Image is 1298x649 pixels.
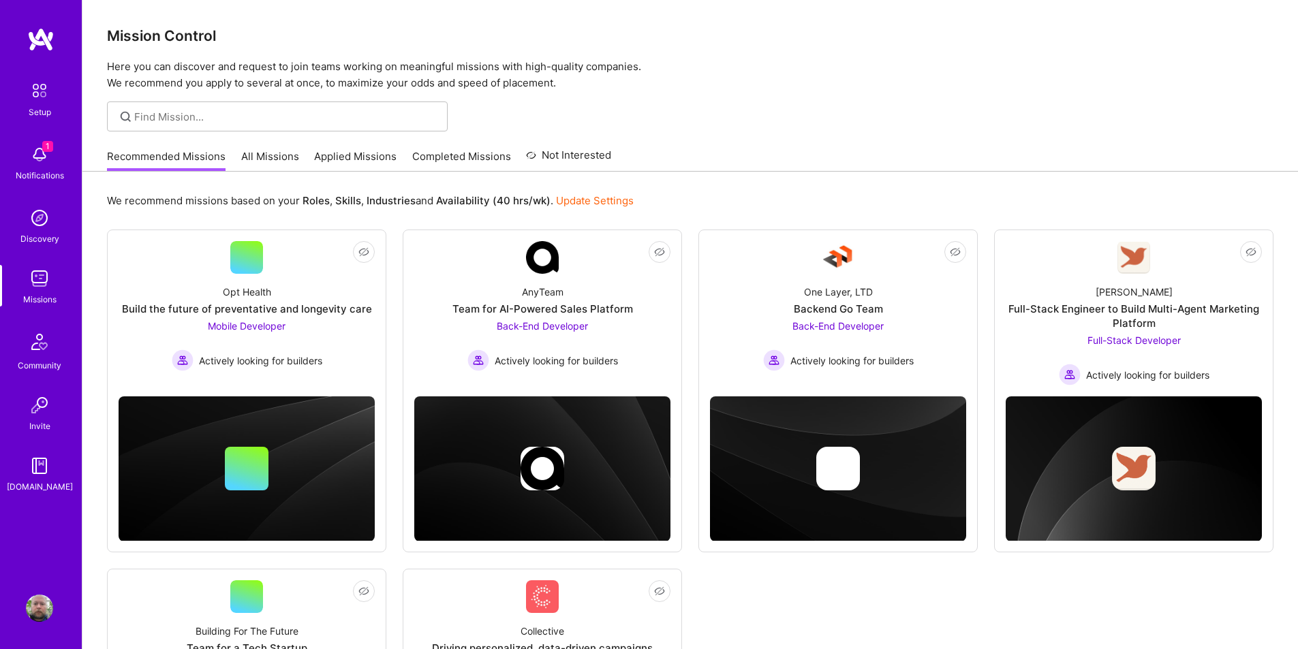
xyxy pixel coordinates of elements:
div: AnyTeam [522,285,563,299]
div: Full-Stack Engineer to Build Multi-Agent Marketing Platform [1006,302,1262,330]
p: We recommend missions based on your , , and . [107,193,634,208]
div: Invite [29,419,50,433]
a: Company LogoAnyTeamTeam for AI-Powered Sales PlatformBack-End Developer Actively looking for buil... [414,241,670,385]
div: [DOMAIN_NAME] [7,479,73,494]
img: Invite [26,392,53,419]
div: Notifications [16,168,64,183]
div: Community [18,358,61,373]
div: Build the future of preventative and longevity care [122,302,372,316]
img: discovery [26,204,53,232]
img: teamwork [26,265,53,292]
img: Actively looking for builders [1059,364,1081,385]
span: Actively looking for builders [790,353,914,368]
div: [PERSON_NAME] [1096,285,1173,299]
i: icon EyeClosed [654,586,665,597]
div: Setup [29,105,51,119]
img: Community [23,326,56,358]
span: Back-End Developer [497,320,588,332]
i: icon EyeClosed [654,247,665,257]
div: Building For The Future [196,624,298,638]
div: Discovery [20,232,59,246]
img: User Avatar [26,595,53,622]
i: icon EyeClosed [950,247,961,257]
a: Not Interested [526,147,611,172]
b: Availability (40 hrs/wk) [436,194,551,207]
span: 1 [42,141,53,152]
i: icon EyeClosed [358,247,369,257]
h3: Mission Control [107,27,1273,44]
div: Backend Go Team [794,302,883,316]
img: Company Logo [526,241,559,274]
span: Actively looking for builders [199,353,322,368]
b: Industries [367,194,416,207]
p: Here you can discover and request to join teams working on meaningful missions with high-quality ... [107,59,1273,91]
img: cover [414,396,670,541]
img: cover [1006,396,1262,541]
a: User Avatar [22,595,57,622]
a: Applied Missions [314,149,397,172]
img: Actively looking for builders [763,349,785,371]
img: logo [27,27,55,52]
span: Actively looking for builders [495,353,618,368]
img: Company logo [1112,447,1156,490]
div: Collective [521,624,564,638]
a: Opt HealthBuild the future of preventative and longevity careMobile Developer Actively looking fo... [119,241,375,385]
img: bell [26,141,53,168]
b: Roles [303,194,330,207]
img: Actively looking for builders [172,349,194,371]
i: icon EyeClosed [1246,247,1256,257]
img: cover [710,396,966,541]
a: Company Logo[PERSON_NAME]Full-Stack Engineer to Build Multi-Agent Marketing PlatformFull-Stack De... [1006,241,1262,385]
img: guide book [26,452,53,479]
b: Skills [335,194,361,207]
span: Back-End Developer [792,320,884,332]
span: Actively looking for builders [1086,368,1209,382]
div: Opt Health [223,285,271,299]
img: Company Logo [1117,242,1150,274]
img: Company Logo [526,580,559,613]
span: Full-Stack Developer [1087,334,1181,346]
a: Company LogoOne Layer, LTDBackend Go TeamBack-End Developer Actively looking for buildersActively... [710,241,966,385]
i: icon SearchGrey [118,109,134,125]
img: cover [119,396,375,541]
i: icon EyeClosed [358,586,369,597]
img: Actively looking for builders [467,349,489,371]
a: Update Settings [556,194,634,207]
img: setup [25,76,54,105]
span: Mobile Developer [208,320,285,332]
div: Team for AI-Powered Sales Platform [452,302,633,316]
img: Company logo [816,447,860,490]
a: Recommended Missions [107,149,226,172]
div: One Layer, LTD [804,285,873,299]
a: All Missions [241,149,299,172]
img: Company Logo [822,241,854,274]
a: Completed Missions [412,149,511,172]
input: Find Mission... [134,110,437,124]
img: Company logo [521,447,564,490]
div: Missions [23,292,57,306]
